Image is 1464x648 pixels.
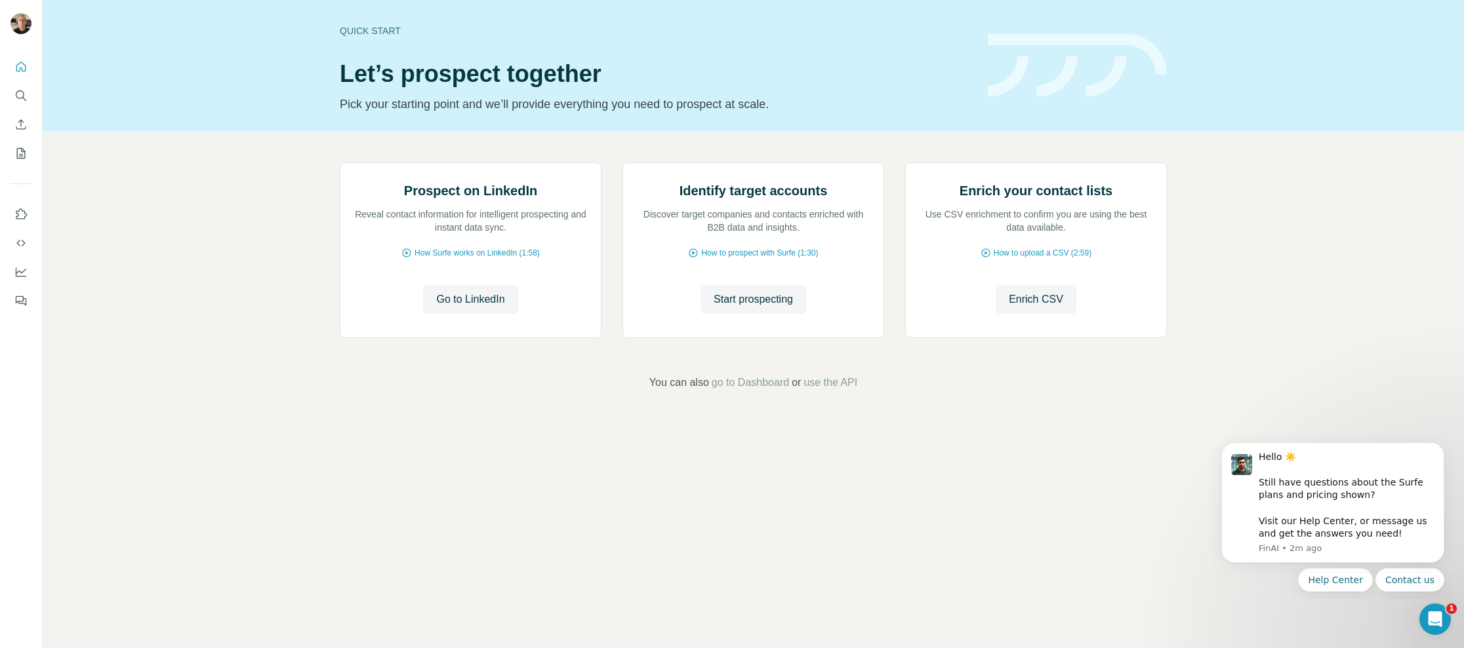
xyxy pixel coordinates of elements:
[988,34,1167,98] img: banner
[10,55,31,79] button: Quick start
[10,113,31,136] button: Enrich CSV
[714,292,793,307] span: Start prospecting
[636,208,870,234] p: Discover target companies and contacts enriched with B2B data and insights.
[803,375,857,391] button: use the API
[10,13,31,34] img: Avatar
[10,231,31,255] button: Use Surfe API
[10,84,31,107] button: Search
[340,24,972,37] div: Quick start
[436,292,504,307] span: Go to LinkedIn
[701,247,818,259] span: How to prospect with Surfe (1:30)
[792,375,801,391] span: or
[994,247,1091,259] span: How to upload a CSV (2:59)
[415,247,540,259] span: How Surfe works on LinkedIn (1:58)
[10,202,31,226] button: Use Surfe on LinkedIn
[701,285,806,314] button: Start prospecting
[10,142,31,165] button: My lists
[960,181,1112,200] h2: Enrich your contact lists
[996,285,1076,314] button: Enrich CSV
[423,285,518,314] button: Go to LinkedIn
[404,181,537,200] h2: Prospect on LinkedIn
[919,208,1153,234] p: Use CSV enrichment to confirm you are using the best data available.
[340,61,972,87] h1: Let’s prospect together
[10,289,31,313] button: Feedback
[1202,431,1464,600] iframe: Intercom notifications message
[680,181,828,200] h2: Identify target accounts
[1446,603,1457,614] span: 1
[1009,292,1063,307] span: Enrich CSV
[1419,603,1451,635] iframe: Intercom live chat
[712,375,789,391] button: go to Dashboard
[340,95,972,113] p: Pick your starting point and we’ll provide everything you need to prospect at scale.
[354,208,588,234] p: Reveal contact information for intelligent prospecting and instant data sync.
[649,375,709,391] span: You can also
[10,260,31,284] button: Dashboard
